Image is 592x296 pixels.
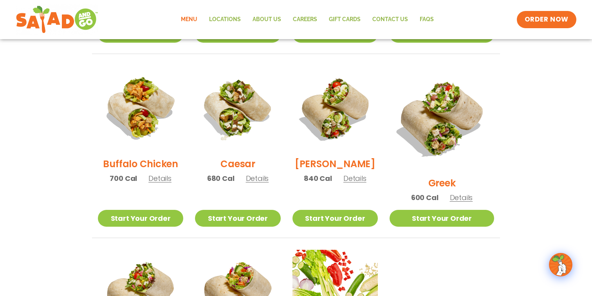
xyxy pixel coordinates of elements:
span: 600 Cal [411,192,439,203]
a: Start Your Order [390,210,494,227]
img: new-SAG-logo-768×292 [16,4,98,35]
a: ORDER NOW [517,11,576,28]
a: Careers [287,11,323,29]
h2: Greek [428,176,456,190]
a: Menu [175,11,203,29]
img: Product photo for Cobb Wrap [292,66,378,151]
a: Start Your Order [195,210,280,227]
img: Product photo for Caesar Wrap [195,66,280,151]
nav: Menu [175,11,440,29]
a: Start Your Order [292,210,378,227]
span: Details [246,173,269,183]
span: 700 Cal [110,173,137,184]
img: Product photo for Greek Wrap [390,66,494,170]
a: Start Your Order [98,210,183,227]
span: ORDER NOW [525,15,569,24]
img: Product photo for Buffalo Chicken Wrap [98,66,183,151]
h2: Buffalo Chicken [103,157,178,171]
span: Details [450,193,473,202]
img: wpChatIcon [550,254,572,276]
a: FAQs [414,11,440,29]
span: Details [148,173,171,183]
a: About Us [247,11,287,29]
h2: [PERSON_NAME] [295,157,375,171]
a: Contact Us [366,11,414,29]
span: Details [343,173,366,183]
span: 840 Cal [304,173,332,184]
span: 680 Cal [207,173,235,184]
h2: Caesar [220,157,255,171]
a: Locations [203,11,247,29]
a: GIFT CARDS [323,11,366,29]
